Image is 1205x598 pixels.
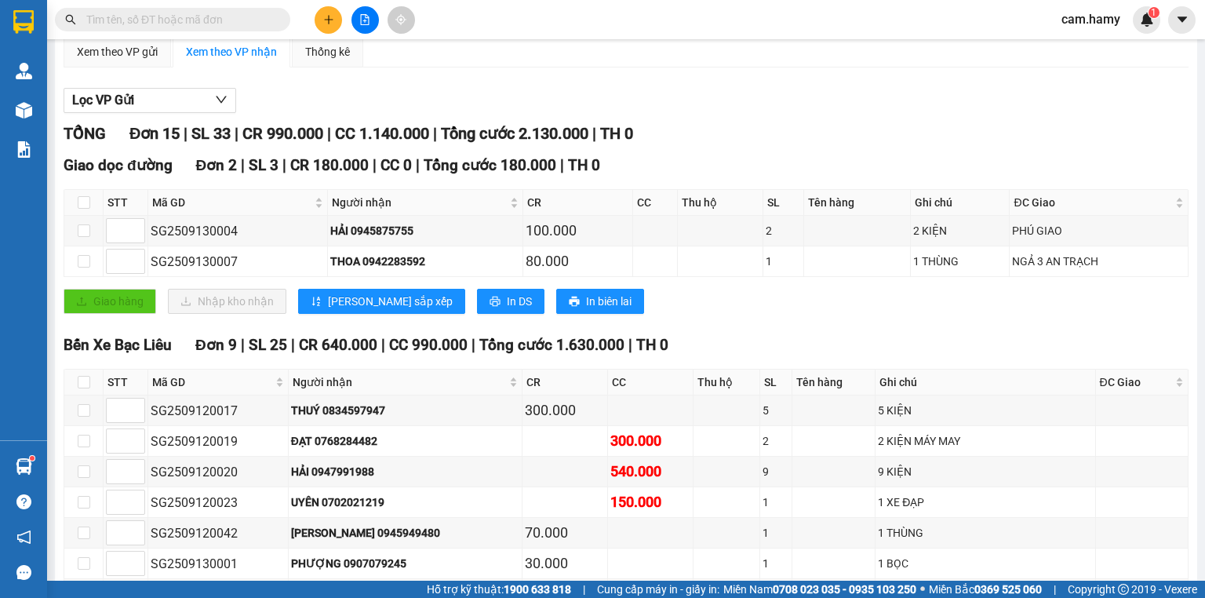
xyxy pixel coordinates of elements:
[291,494,519,511] div: UYÊN 0702021219
[195,336,237,354] span: Đơn 9
[151,221,325,241] div: SG2509130004
[151,523,286,543] div: SG2509120042
[293,374,506,391] span: Người nhận
[608,370,694,396] th: CC
[441,124,588,143] span: Tổng cước 2.130.000
[477,289,544,314] button: printerIn DS
[913,222,1007,239] div: 2 KIỆN
[330,253,520,270] div: THOA 0942283592
[913,253,1007,270] div: 1 THÙNG
[90,10,209,30] b: Nhà Xe Hà My
[878,463,1092,480] div: 9 KIỆN
[282,156,286,174] span: |
[148,549,289,579] td: SG2509130001
[151,554,286,574] div: SG2509130001
[151,401,286,421] div: SG2509120017
[16,102,32,119] img: warehouse-icon
[151,493,286,512] div: SG2509120023
[597,581,719,598] span: Cung cấp máy in - giấy in:
[1168,6,1196,34] button: caret-down
[381,336,385,354] span: |
[151,432,286,451] div: SG2509120019
[16,458,32,475] img: warehouse-icon
[291,524,519,541] div: [PERSON_NAME] 0945949480
[249,156,278,174] span: SL 3
[610,430,690,452] div: 300.000
[151,462,286,482] div: SG2509120020
[636,336,668,354] span: TH 0
[64,124,106,143] span: TỔNG
[694,370,760,396] th: Thu hộ
[86,11,271,28] input: Tìm tên, số ĐT hoặc mã đơn
[7,98,272,124] b: GỬI : [GEOGRAPHIC_DATA]
[1100,374,1172,391] span: ĐC Giao
[328,293,453,310] span: [PERSON_NAME] sắp xếp
[974,583,1042,596] strong: 0369 525 060
[1054,581,1056,598] span: |
[104,190,148,216] th: STT
[929,581,1042,598] span: Miền Bắc
[323,14,334,25] span: plus
[148,246,328,277] td: SG2509130007
[291,463,519,480] div: HẢI 0947991988
[763,432,789,450] div: 2
[64,289,156,314] button: uploadGiao hàng
[678,190,763,216] th: Thu hộ
[773,583,916,596] strong: 0708 023 035 - 0935 103 250
[242,124,323,143] span: CR 990.000
[804,190,911,216] th: Tên hàng
[64,156,173,174] span: Giao dọc đường
[241,156,245,174] span: |
[878,402,1092,419] div: 5 KIỆN
[583,581,585,598] span: |
[30,456,35,461] sup: 1
[1140,13,1154,27] img: icon-new-feature
[148,487,289,518] td: SG2509120023
[152,194,311,211] span: Mã GD
[72,90,134,110] span: Lọc VP Gửi
[610,491,690,513] div: 150.000
[763,494,789,511] div: 1
[878,494,1092,511] div: 1 XE ĐẠP
[507,293,532,310] span: In DS
[878,524,1092,541] div: 1 THÙNG
[763,555,789,572] div: 1
[504,583,571,596] strong: 1900 633 818
[433,124,437,143] span: |
[569,296,580,308] span: printer
[878,432,1092,450] div: 2 KIỆN MÁY MAY
[148,216,328,246] td: SG2509130004
[65,14,76,25] span: search
[525,399,605,421] div: 300.000
[291,555,519,572] div: PHƯỢNG 0907079245
[1012,253,1185,270] div: NGẢ 3 AN TRẠCH
[628,336,632,354] span: |
[332,194,507,211] span: Người nhận
[291,336,295,354] span: |
[388,6,415,34] button: aim
[291,402,519,419] div: THUÝ 0834597947
[424,156,556,174] span: Tổng cước 180.000
[335,124,429,143] span: CC 1.140.000
[427,581,571,598] span: Hỗ trợ kỹ thuật:
[479,336,624,354] span: Tổng cước 1.630.000
[525,522,605,544] div: 70.000
[568,156,600,174] span: TH 0
[311,296,322,308] span: sort-ascending
[351,6,379,34] button: file-add
[1049,9,1133,29] span: cam.hamy
[16,530,31,545] span: notification
[1014,194,1171,211] span: ĐC Giao
[792,370,876,396] th: Tên hàng
[526,250,630,272] div: 80.000
[330,222,520,239] div: HẢI 0945875755
[1118,584,1129,595] span: copyright
[16,141,32,158] img: solution-icon
[766,253,801,270] div: 1
[151,252,325,272] div: SG2509130007
[327,124,331,143] span: |
[64,336,172,354] span: Bến Xe Bạc Liêu
[16,565,31,580] span: message
[920,586,925,593] span: ⚪️
[215,93,228,106] span: down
